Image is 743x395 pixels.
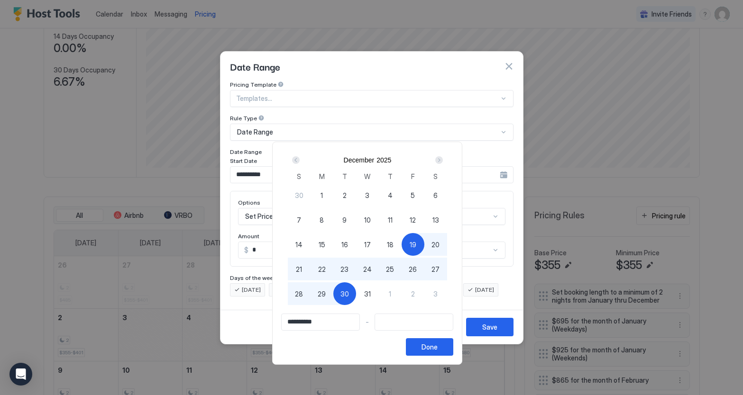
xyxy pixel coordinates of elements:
[356,184,379,206] button: 3
[321,190,323,200] span: 1
[333,282,356,305] button: 30
[333,233,356,256] button: 16
[365,190,369,200] span: 3
[319,240,325,250] span: 15
[432,154,445,166] button: Next
[402,233,424,256] button: 19
[297,171,301,181] span: S
[341,240,348,250] span: 16
[402,208,424,231] button: 12
[343,190,347,200] span: 2
[295,240,303,250] span: 14
[297,215,301,225] span: 7
[424,184,447,206] button: 6
[311,233,333,256] button: 15
[288,208,311,231] button: 7
[432,215,439,225] span: 13
[387,240,394,250] span: 18
[375,314,453,330] input: Input Field
[288,258,311,280] button: 21
[311,282,333,305] button: 29
[424,233,447,256] button: 20
[288,184,311,206] button: 30
[379,208,402,231] button: 11
[386,264,394,274] span: 25
[356,233,379,256] button: 17
[411,190,415,200] span: 5
[356,282,379,305] button: 31
[376,156,391,164] button: 2025
[295,190,303,200] span: 30
[379,184,402,206] button: 4
[319,171,325,181] span: M
[388,171,393,181] span: T
[333,258,356,280] button: 23
[311,208,333,231] button: 8
[402,282,424,305] button: 2
[311,184,333,206] button: 1
[318,289,326,299] span: 29
[364,289,371,299] span: 31
[410,240,416,250] span: 19
[318,264,326,274] span: 22
[433,289,438,299] span: 3
[340,289,349,299] span: 30
[424,282,447,305] button: 3
[424,258,447,280] button: 27
[340,264,349,274] span: 23
[364,171,370,181] span: W
[288,233,311,256] button: 14
[282,314,359,330] input: Input Field
[288,282,311,305] button: 28
[364,215,371,225] span: 10
[433,171,438,181] span: S
[410,215,416,225] span: 12
[295,289,303,299] span: 28
[296,264,302,274] span: 21
[389,289,391,299] span: 1
[411,171,415,181] span: F
[363,264,372,274] span: 24
[431,264,440,274] span: 27
[388,190,393,200] span: 4
[431,240,440,250] span: 20
[411,289,415,299] span: 2
[290,154,303,166] button: Prev
[422,342,438,352] div: Done
[9,363,32,386] div: Open Intercom Messenger
[379,282,402,305] button: 1
[388,215,393,225] span: 11
[320,215,324,225] span: 8
[402,184,424,206] button: 5
[433,190,438,200] span: 6
[356,208,379,231] button: 10
[356,258,379,280] button: 24
[402,258,424,280] button: 26
[342,215,347,225] span: 9
[333,208,356,231] button: 9
[424,208,447,231] button: 13
[406,338,453,356] button: Done
[409,264,417,274] span: 26
[342,171,347,181] span: T
[379,233,402,256] button: 18
[366,318,369,326] span: -
[311,258,333,280] button: 22
[344,156,375,164] button: December
[379,258,402,280] button: 25
[364,240,371,250] span: 17
[333,184,356,206] button: 2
